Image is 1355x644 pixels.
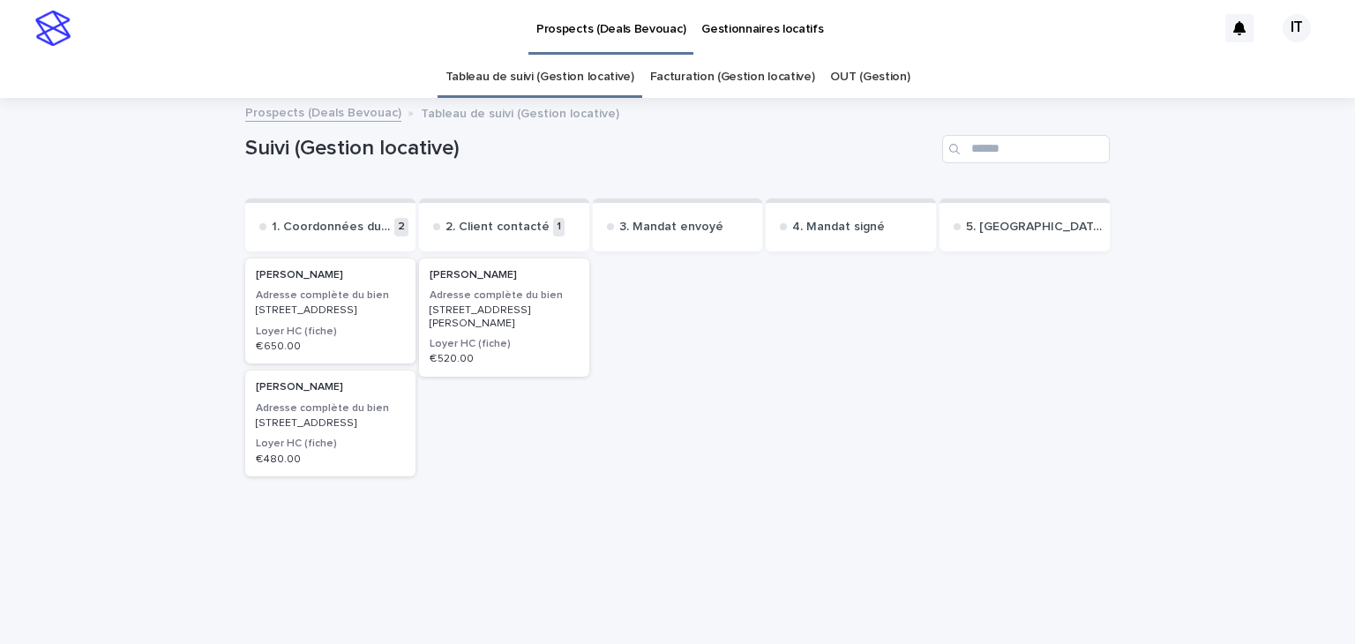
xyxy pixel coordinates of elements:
[35,11,71,46] img: stacker-logo-s-only.png
[256,288,405,303] h3: Adresse complète du bien
[256,417,405,430] p: [STREET_ADDRESS]
[256,401,405,416] h3: Adresse complète du bien
[553,218,565,236] p: 1
[421,102,619,122] p: Tableau de suivi (Gestion locative)
[430,353,579,365] p: € 520.00
[966,220,1103,235] p: 5. [GEOGRAPHIC_DATA]
[619,220,723,235] p: 3. Mandat envoyé
[256,325,405,339] h3: Loyer HC (fiche)
[245,101,401,122] a: Prospects (Deals Bevouac)
[394,218,408,236] p: 2
[256,269,405,281] p: [PERSON_NAME]
[430,288,579,303] h3: Adresse complète du bien
[272,220,391,235] p: 1. Coordonnées du client transmises
[430,269,579,281] p: [PERSON_NAME]
[256,453,405,466] p: € 480.00
[942,135,1110,163] input: Search
[256,381,405,393] p: [PERSON_NAME]
[256,304,405,317] p: [STREET_ADDRESS]
[430,337,579,351] h3: Loyer HC (fiche)
[792,220,885,235] p: 4. Mandat signé
[256,437,405,451] h3: Loyer HC (fiche)
[445,56,634,98] a: Tableau de suivi (Gestion locative)
[650,56,815,98] a: Facturation (Gestion locative)
[245,258,415,364] a: [PERSON_NAME]Adresse complète du bien[STREET_ADDRESS]Loyer HC (fiche)€ 650.00
[245,136,935,161] h1: Suivi (Gestion locative)
[430,304,579,330] p: [STREET_ADDRESS][PERSON_NAME]
[1283,14,1311,42] div: IT
[419,258,589,377] a: [PERSON_NAME]Adresse complète du bien[STREET_ADDRESS][PERSON_NAME]Loyer HC (fiche)€ 520.00
[830,56,910,98] a: OUT (Gestion)
[245,371,415,476] a: [PERSON_NAME]Adresse complète du bien[STREET_ADDRESS]Loyer HC (fiche)€ 480.00
[256,341,405,353] p: € 650.00
[445,220,550,235] p: 2. Client contacté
